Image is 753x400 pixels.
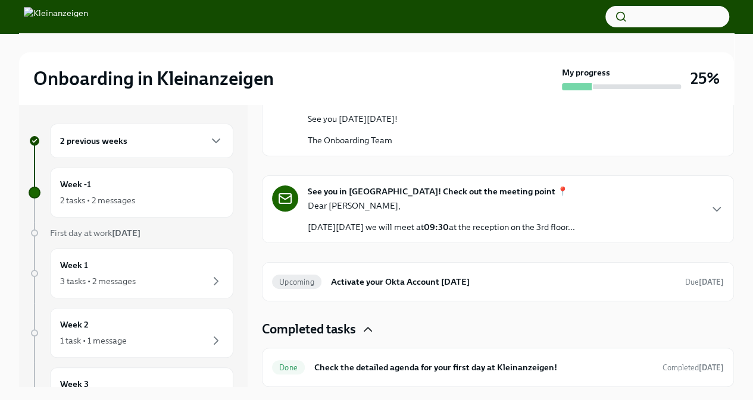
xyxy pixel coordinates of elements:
[29,248,233,298] a: Week 13 tasks • 2 messages
[331,275,676,288] h6: Activate your Okta Account [DATE]
[60,275,136,287] div: 3 tasks • 2 messages
[29,168,233,218] a: Week -12 tasks • 2 messages
[33,67,274,90] h2: Onboarding in Kleinanzeigen
[112,228,140,238] strong: [DATE]
[308,221,575,233] p: [DATE][DATE] we will meet at at the reception on the 3rd floor...
[308,134,398,146] p: The Onboarding Team
[60,377,89,390] h6: Week 3
[29,308,233,358] a: Week 21 task • 1 message
[50,228,140,238] span: First day at work
[663,363,724,372] span: Completed
[60,194,135,206] div: 2 tasks • 2 messages
[60,335,127,347] div: 1 task • 1 message
[60,134,127,147] h6: 2 previous weeks
[685,276,724,288] span: September 1st, 2025 09:00
[60,259,88,272] h6: Week 1
[60,318,89,331] h6: Week 2
[308,200,575,212] p: Dear [PERSON_NAME],
[424,222,449,232] strong: 09:30
[663,362,724,373] span: August 18th, 2025 12:56
[29,227,233,239] a: First day at work[DATE]
[699,278,724,286] strong: [DATE]
[314,361,653,374] h6: Check the detailed agenda for your first day at Kleinanzeigen!
[272,278,321,286] span: Upcoming
[685,278,724,286] span: Due
[308,113,398,125] p: See you [DATE][DATE]!
[272,272,724,291] a: UpcomingActivate your Okta Account [DATE]Due[DATE]
[272,363,305,372] span: Done
[562,67,610,78] strong: My progress
[699,363,724,372] strong: [DATE]
[272,358,724,377] a: DoneCheck the detailed agenda for your first day at Kleinanzeigen!Completed[DATE]
[60,178,91,191] h6: Week -1
[262,320,356,338] h4: Completed tasks
[690,68,720,89] h3: 25%
[50,124,233,158] div: 2 previous weeks
[308,185,568,197] strong: See you in [GEOGRAPHIC_DATA]! Check out the meeting point 📍
[262,320,734,338] div: Completed tasks
[24,7,88,26] img: Kleinanzeigen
